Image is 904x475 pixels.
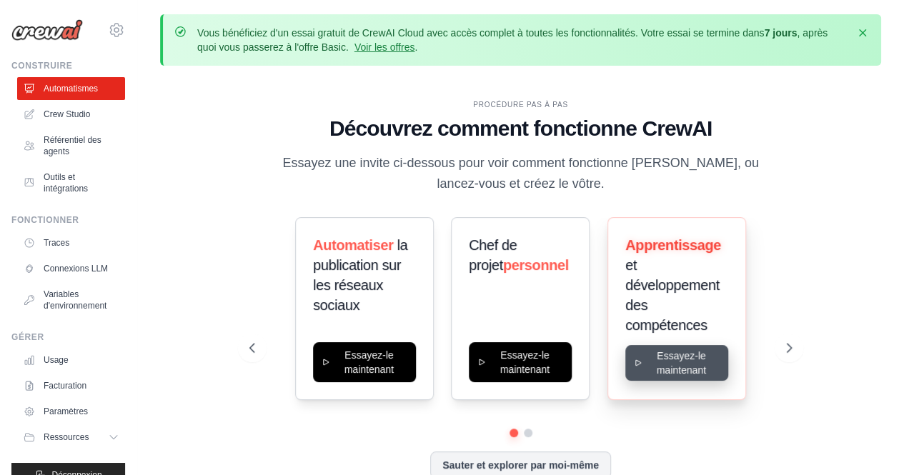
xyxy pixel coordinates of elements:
[354,41,415,53] a: Voir les offres
[625,345,728,381] button: Essayez-le maintenant
[44,172,88,194] font: Outils et intégrations
[442,459,599,471] font: Sauter et explorer par moi-même
[469,237,517,273] font: Chef de projet
[313,237,393,253] font: Automatiser
[17,426,125,449] button: Ressources
[44,264,108,274] font: Connexions LLM
[11,61,72,71] font: Construire
[44,432,89,442] font: Ressources
[313,342,416,382] button: Essayez-le maintenant
[313,237,407,313] font: la publication sur les réseaux sociaux
[17,349,125,371] a: Usage
[44,406,88,416] font: Paramètres
[414,41,417,53] font: .
[11,332,44,342] font: Gérer
[44,135,101,156] font: Référentiel des agents
[833,406,904,475] iframe: Widget de discussion
[11,19,83,41] img: Logo
[44,381,86,391] font: Facturation
[44,355,69,365] font: Usage
[625,237,721,253] font: Apprentissage
[329,116,712,140] font: Découvrez comment fonctionne CrewAI
[17,129,125,163] a: Référentiel des agents
[17,400,125,423] a: Paramètres
[17,231,125,254] a: Traces
[11,215,79,225] font: Fonctionner
[625,257,720,333] font: et développement des compétences
[44,289,106,311] font: Variables d'environnement
[197,27,764,39] font: Vous bénéficiez d'un essai gratuit de CrewAI Cloud avec accès complet à toutes les fonctionnalité...
[344,349,394,375] font: Essayez-le maintenant
[503,257,569,273] font: personnel
[44,84,98,94] font: Automatismes
[833,406,904,475] div: Widget de chat
[17,77,125,100] a: Automatismes
[500,349,550,375] font: Essayez-le maintenant
[44,238,69,248] font: Traces
[17,103,125,126] a: Crew Studio
[282,156,758,191] font: Essayez une invite ci-dessous pour voir comment fonctionne [PERSON_NAME], ou lancez-vous et créez...
[473,101,568,109] font: PROCÉDURE PAS À PAS
[17,166,125,200] a: Outils et intégrations
[469,342,572,382] button: Essayez-le maintenant
[764,27,797,39] font: 7 jours
[44,109,90,119] font: Crew Studio
[17,283,125,317] a: Variables d'environnement
[17,257,125,280] a: Connexions LLM
[17,374,125,397] a: Facturation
